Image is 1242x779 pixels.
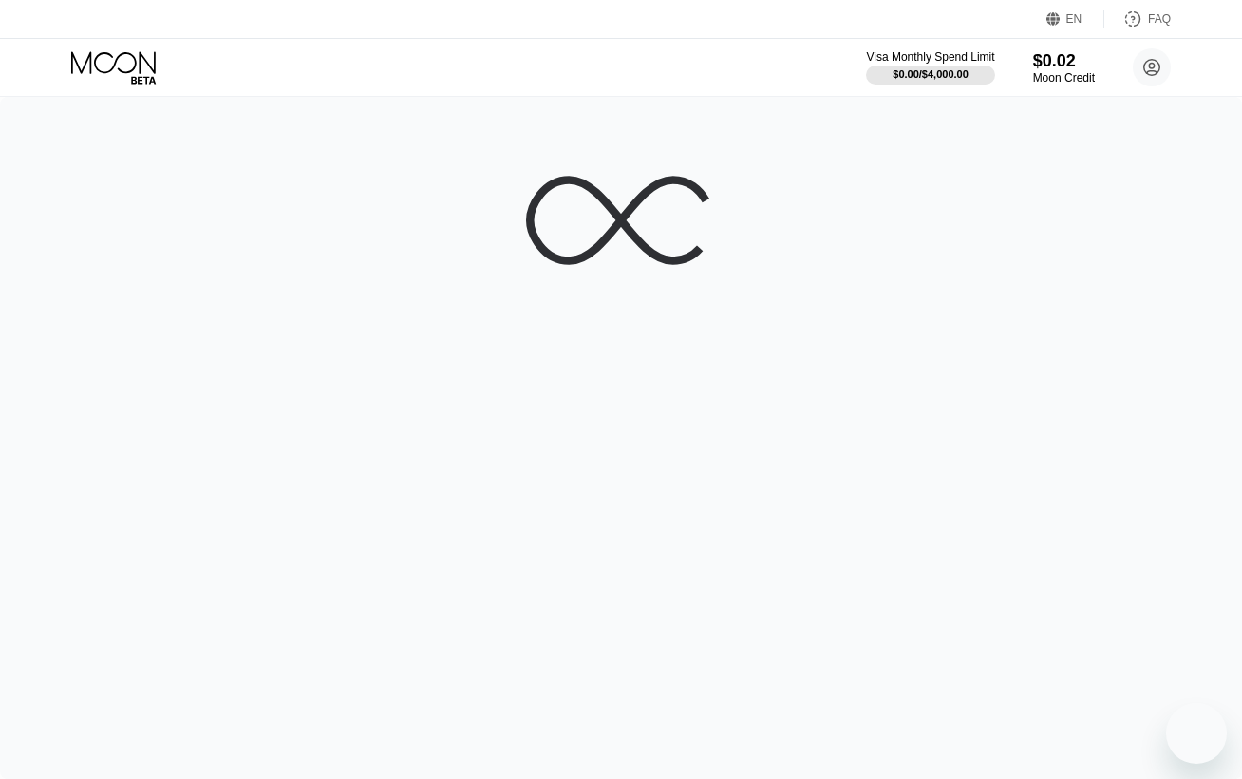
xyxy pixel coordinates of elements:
[1033,71,1095,85] div: Moon Credit
[1104,9,1171,28] div: FAQ
[893,68,969,80] div: $0.00 / $4,000.00
[1166,703,1227,764] iframe: Button to launch messaging window
[1046,9,1104,28] div: EN
[1033,51,1095,71] div: $0.02
[1066,12,1082,26] div: EN
[1148,12,1171,26] div: FAQ
[1033,51,1095,85] div: $0.02Moon Credit
[866,50,994,64] div: Visa Monthly Spend Limit
[866,50,994,85] div: Visa Monthly Spend Limit$0.00/$4,000.00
